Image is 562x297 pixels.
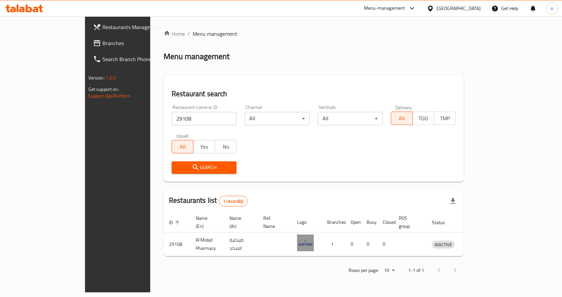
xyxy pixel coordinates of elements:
th: Logo [292,212,322,233]
label: Upsell [176,133,189,138]
span: INACTIVE [432,241,455,249]
th: Busy [361,212,377,233]
td: 0 [361,233,377,256]
button: TMP [434,112,456,125]
button: No [215,140,237,153]
a: Support.OpsPlatform [88,92,131,100]
td: صيدلية المداد [224,233,258,256]
span: Get support on: [88,85,119,94]
div: Menu-management [364,4,405,12]
span: Name (Ar) [229,214,250,230]
th: Branches [322,212,345,233]
a: Search Branch Phone [88,51,179,67]
td: 0 [377,233,393,256]
td: Al Midad Pharmacy [190,233,224,256]
span: Restaurants Management [102,23,174,31]
span: No [218,142,234,152]
div: All [245,112,309,125]
button: Search [172,161,237,174]
h2: Restaurants list [169,195,248,206]
span: ID [169,218,182,227]
td: 0 [345,233,361,256]
span: Ref. Name [263,214,284,230]
a: Restaurants Management [88,19,179,35]
span: Status [432,218,454,227]
button: All [172,140,193,153]
th: Open [345,212,361,233]
li: / [188,30,190,38]
span: Version: [88,73,105,82]
div: [GEOGRAPHIC_DATA] [437,5,481,12]
th: Closed [377,212,393,233]
a: Branches [88,35,179,51]
span: TGO [415,114,432,123]
input: Search for restaurant name or ID.. [172,112,237,125]
label: Delivery [395,105,412,110]
span: POS group [399,214,418,230]
h2: Restaurant search [172,89,456,99]
span: TMP [437,114,453,123]
span: Search [177,163,231,172]
button: TGO [412,112,434,125]
h2: Menu management [164,51,229,62]
th: Action [463,212,486,233]
button: Yes [193,140,215,153]
p: 1-1 of 1 [408,266,424,275]
span: Yes [196,142,212,152]
span: Name (En) [196,214,216,230]
span: Menu management [193,30,237,38]
span: 1 record(s) [219,198,248,204]
div: Export file [445,193,461,209]
img: Al Midad Pharmacy [297,235,314,251]
span: 1.0.0 [106,73,116,82]
span: Branches [102,39,174,47]
div: Total records count [219,196,248,206]
span: All [175,142,191,152]
div: All [318,112,383,125]
span: All [394,114,410,123]
button: All [391,112,412,125]
p: Rows per page: [349,266,379,275]
span: Search Branch Phone [102,55,174,63]
div: Rows per page: [381,266,397,276]
td: 1 [322,233,345,256]
nav: breadcrumb [164,30,464,38]
span: o [551,5,553,12]
table: enhanced table [164,212,486,256]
